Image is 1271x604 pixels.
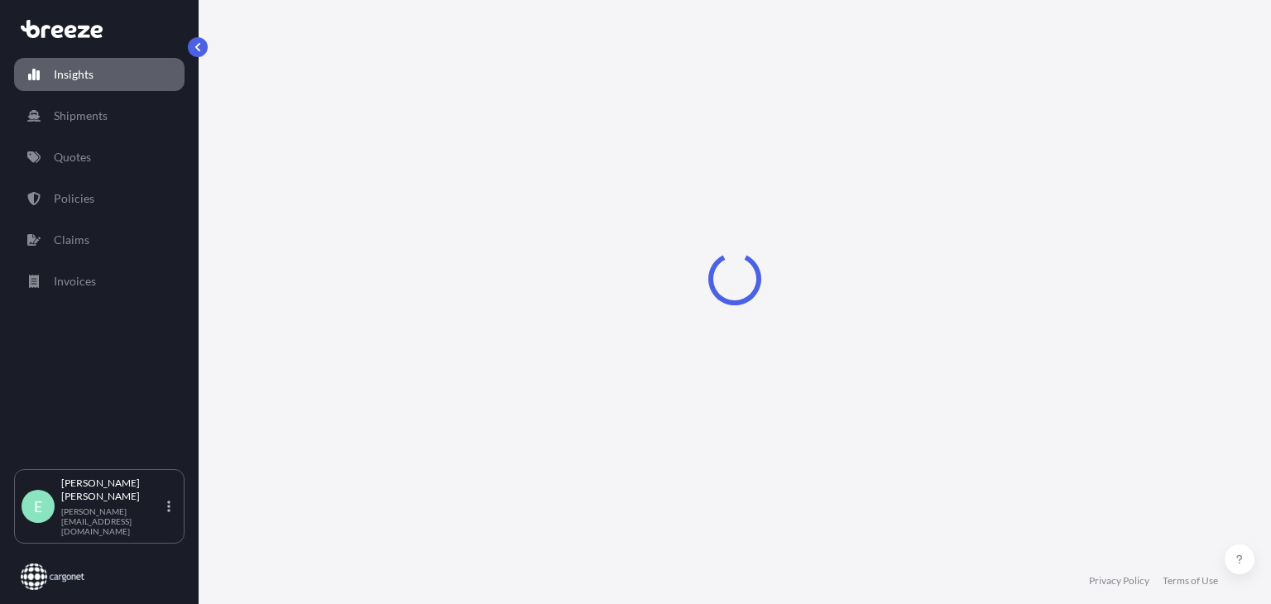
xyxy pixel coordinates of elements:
a: Policies [14,182,185,215]
p: Quotes [54,149,91,165]
a: Insights [14,58,185,91]
img: organization-logo [21,563,84,590]
a: Claims [14,223,185,256]
a: Shipments [14,99,185,132]
p: Policies [54,190,94,207]
a: Quotes [14,141,185,174]
a: Invoices [14,265,185,298]
p: Claims [54,232,89,248]
a: Privacy Policy [1089,574,1149,587]
p: [PERSON_NAME] [PERSON_NAME] [61,477,164,503]
span: E [34,498,42,515]
a: Terms of Use [1163,574,1218,587]
p: [PERSON_NAME][EMAIL_ADDRESS][DOMAIN_NAME] [61,506,164,536]
p: Insights [54,66,94,83]
p: Shipments [54,108,108,124]
p: Invoices [54,273,96,290]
